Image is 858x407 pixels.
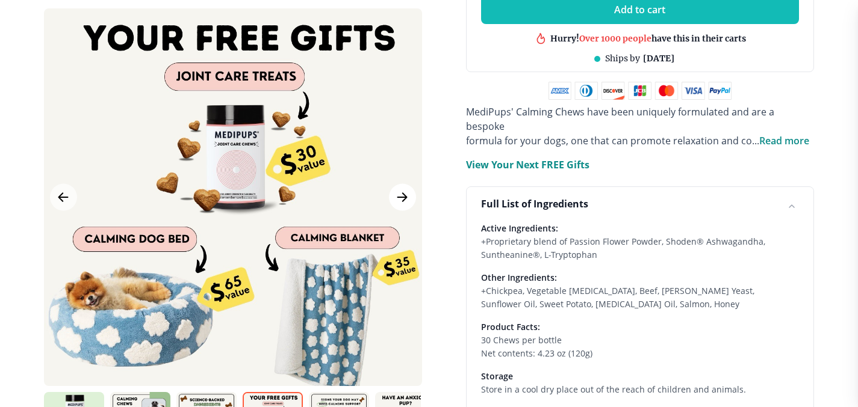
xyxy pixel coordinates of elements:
[50,183,77,210] button: Previous Image
[481,285,486,296] span: +
[550,31,746,42] div: Hurry! have this in their carts
[481,347,799,360] div: Net contents: 4.23 oz (120g)
[466,134,752,147] span: formula for your dogs, one that can promote relaxation and co
[481,334,799,347] div: 30 Chews per bottle
[481,321,540,332] span: Product Facts:
[481,370,513,382] span: Storage
[481,383,799,396] div: Store in a cool dry place out of the reach of children and animals.
[466,158,589,172] p: View Your Next FREE Gifts
[481,236,486,247] span: +
[614,4,665,16] span: Add to cart
[481,272,557,283] span: Other Ingredients:
[605,53,640,64] span: Ships by
[759,134,809,147] span: Read more
[579,31,651,41] span: Over 1000 people
[597,45,651,56] span: Best product
[549,82,732,100] img: payment methods
[752,134,809,147] span: ...
[597,45,700,57] div: in this shop
[389,183,416,210] button: Next Image
[643,53,674,64] span: [DATE]
[481,236,768,260] span: Proprietary blend of Passion Flower Powder, Shoden® Ashwagandha, Suntheanine®, L-Tryptophan
[481,197,588,211] p: Full List of Ingredients
[466,105,774,133] span: MediPups' Calming Chews have been uniquely formulated and are a bespoke
[481,285,757,310] span: Chickpea, Vegetable [MEDICAL_DATA], Beef, [PERSON_NAME] Yeast, Sunflower Oil, Sweet Potato, [MEDI...
[481,222,558,234] span: Active Ingredients:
